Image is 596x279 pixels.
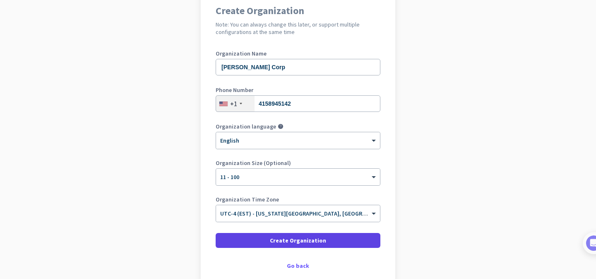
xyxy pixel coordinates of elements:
[216,51,380,56] label: Organization Name
[216,124,276,129] label: Organization language
[216,160,380,166] label: Organization Size (Optional)
[216,59,380,75] input: What is the name of your organization?
[216,197,380,202] label: Organization Time Zone
[216,263,380,269] div: Go back
[216,233,380,248] button: Create Organization
[278,124,284,129] i: help
[216,87,380,93] label: Phone Number
[216,21,380,36] h2: Note: You can always change this later, or support multiple configurations at the same time
[216,6,380,16] h1: Create Organization
[230,99,237,108] div: +1
[270,236,326,245] span: Create Organization
[216,95,380,112] input: 201-555-0123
